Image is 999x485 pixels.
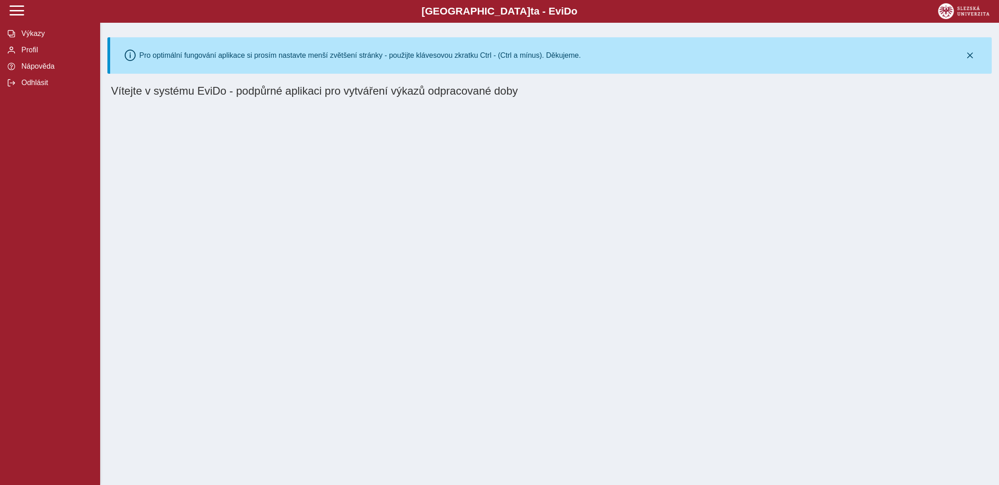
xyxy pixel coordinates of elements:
span: Odhlásit [19,79,92,87]
div: Pro optimální fungování aplikace si prosím nastavte menší zvětšení stránky - použijte klávesovou ... [139,51,581,60]
span: Nápověda [19,62,92,71]
span: o [571,5,578,17]
b: [GEOGRAPHIC_DATA] a - Evi [27,5,972,17]
span: t [530,5,533,17]
span: Výkazy [19,30,92,38]
img: logo_web_su.png [938,3,989,19]
span: D [564,5,571,17]
h1: Vítejte v systému EviDo - podpůrné aplikaci pro vytváření výkazů odpracované doby [111,85,988,97]
span: Profil [19,46,92,54]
